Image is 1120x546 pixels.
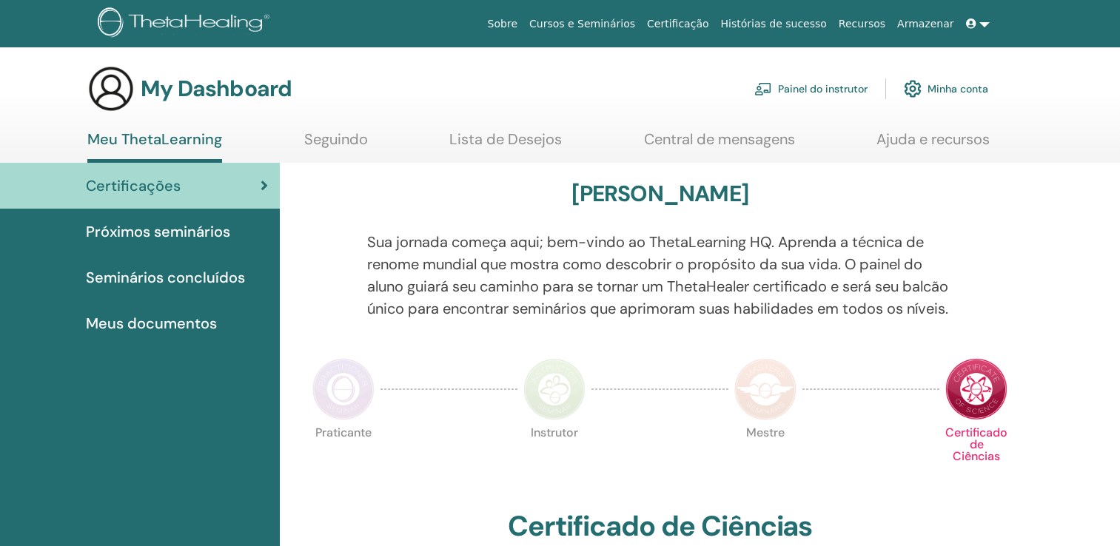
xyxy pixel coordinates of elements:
[833,10,891,38] a: Recursos
[141,75,292,102] h3: My Dashboard
[86,266,245,289] span: Seminários concluídos
[891,10,959,38] a: Armazenar
[304,130,368,159] a: Seguindo
[754,82,772,95] img: chalkboard-teacher.svg
[945,427,1007,489] p: Certificado de Ciências
[945,358,1007,420] img: Certificate of Science
[523,427,586,489] p: Instrutor
[87,130,222,163] a: Meu ThetaLearning
[86,220,230,243] span: Próximos seminários
[87,65,135,112] img: generic-user-icon.jpg
[641,10,714,38] a: Certificação
[86,175,181,197] span: Certificações
[508,510,813,544] h2: Certificado de Ciências
[754,73,868,105] a: Painel do instrutor
[876,130,990,159] a: Ajuda e recursos
[482,10,523,38] a: Sobre
[904,76,922,101] img: cog.svg
[644,130,795,159] a: Central de mensagens
[312,358,375,420] img: Practitioner
[734,358,797,420] img: Master
[367,231,953,320] p: Sua jornada começa aqui; bem-vindo ao ThetaLearning HQ. Aprenda a técnica de renome mundial que m...
[715,10,833,38] a: Histórias de sucesso
[312,427,375,489] p: Praticante
[86,312,217,334] span: Meus documentos
[449,130,562,159] a: Lista de Desejos
[734,427,797,489] p: Mestre
[98,7,275,41] img: logo.png
[523,358,586,420] img: Instructor
[571,181,748,207] h3: [PERSON_NAME]
[904,73,988,105] a: Minha conta
[523,10,641,38] a: Cursos e Seminários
